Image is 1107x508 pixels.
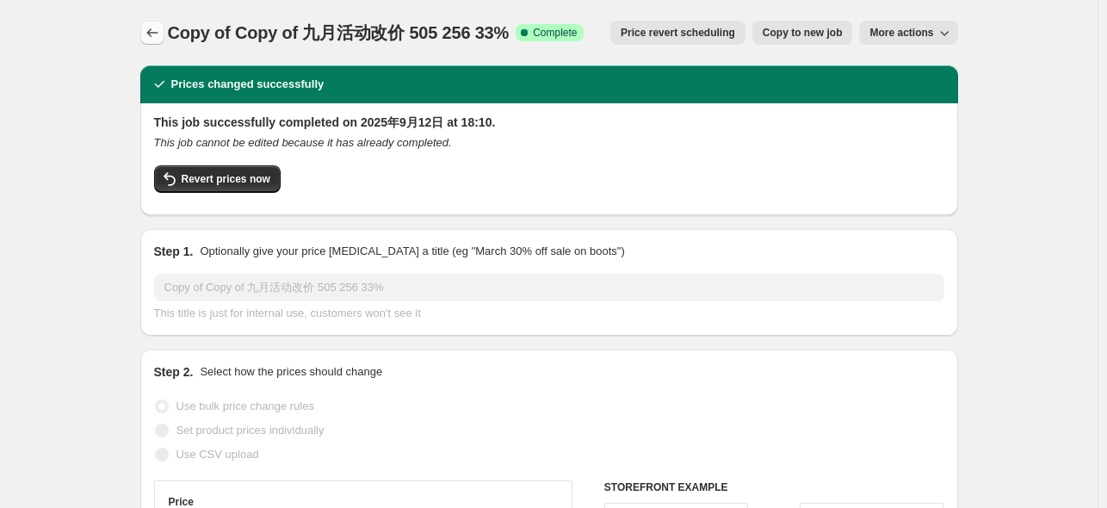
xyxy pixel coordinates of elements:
[604,480,944,494] h6: STOREFRONT EXAMPLE
[154,307,421,319] span: This title is just for internal use, customers won't see it
[176,400,314,412] span: Use bulk price change rules
[869,26,933,40] span: More actions
[154,165,281,193] button: Revert prices now
[140,21,164,45] button: Price change jobs
[154,136,452,149] i: This job cannot be edited because it has already completed.
[763,26,843,40] span: Copy to new job
[859,21,957,45] button: More actions
[171,76,325,93] h2: Prices changed successfully
[200,363,382,381] p: Select how the prices should change
[182,172,270,186] span: Revert prices now
[154,243,194,260] h2: Step 1.
[154,274,944,301] input: 30% off holiday sale
[200,243,624,260] p: Optionally give your price [MEDICAL_DATA] a title (eg "March 30% off sale on boots")
[176,424,325,437] span: Set product prices individually
[752,21,853,45] button: Copy to new job
[154,114,944,131] h2: This job successfully completed on 2025年9月12日 at 18:10.
[168,23,510,42] span: Copy of Copy of 九月活动改价 505 256 33%
[533,26,577,40] span: Complete
[154,363,194,381] h2: Step 2.
[621,26,735,40] span: Price revert scheduling
[610,21,745,45] button: Price revert scheduling
[176,448,259,461] span: Use CSV upload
